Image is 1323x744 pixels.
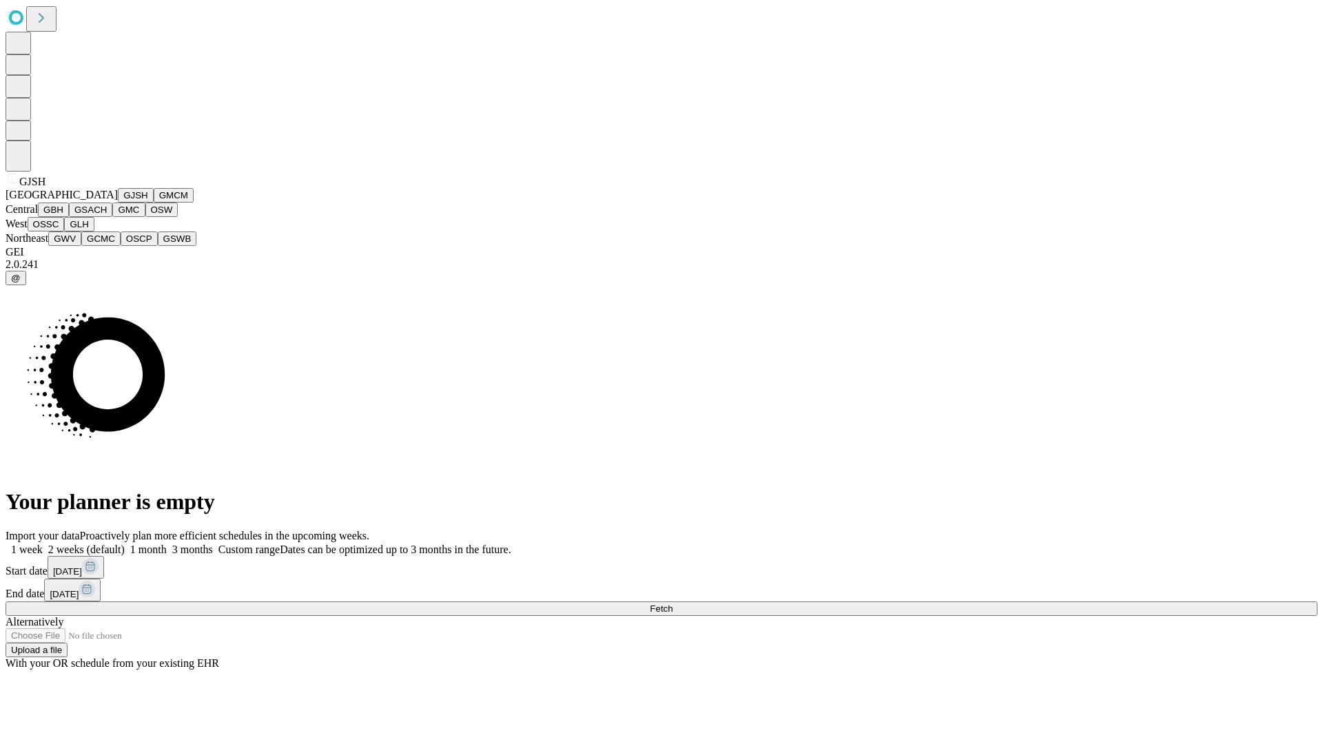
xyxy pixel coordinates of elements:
[50,589,79,599] span: [DATE]
[6,530,80,541] span: Import your data
[6,246,1317,258] div: GEI
[6,601,1317,616] button: Fetch
[6,489,1317,515] h1: Your planner is empty
[44,579,101,601] button: [DATE]
[64,217,94,231] button: GLH
[6,579,1317,601] div: End date
[81,231,121,246] button: GCMC
[6,232,48,244] span: Northeast
[6,616,63,628] span: Alternatively
[112,203,145,217] button: GMC
[11,273,21,283] span: @
[158,231,197,246] button: GSWB
[6,556,1317,579] div: Start date
[6,218,28,229] span: West
[6,203,38,215] span: Central
[130,544,167,555] span: 1 month
[6,643,68,657] button: Upload a file
[650,603,673,614] span: Fetch
[19,176,45,187] span: GJSH
[80,530,369,541] span: Proactively plan more efficient schedules in the upcoming weeks.
[172,544,213,555] span: 3 months
[118,188,154,203] button: GJSH
[48,556,104,579] button: [DATE]
[48,231,81,246] button: GWV
[48,544,125,555] span: 2 weeks (default)
[6,258,1317,271] div: 2.0.241
[53,566,82,577] span: [DATE]
[6,657,219,669] span: With your OR schedule from your existing EHR
[280,544,511,555] span: Dates can be optimized up to 3 months in the future.
[69,203,112,217] button: GSACH
[38,203,69,217] button: GBH
[28,217,65,231] button: OSSC
[154,188,194,203] button: GMCM
[121,231,158,246] button: OSCP
[145,203,178,217] button: OSW
[6,271,26,285] button: @
[11,544,43,555] span: 1 week
[6,189,118,200] span: [GEOGRAPHIC_DATA]
[218,544,280,555] span: Custom range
